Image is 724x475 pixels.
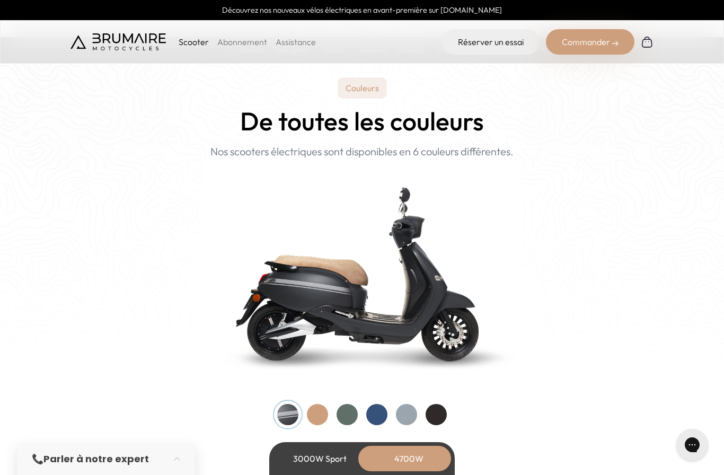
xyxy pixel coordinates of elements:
[179,36,209,48] p: Scooter
[276,37,316,47] a: Assistance
[366,446,451,471] div: 4700W
[641,36,654,48] img: Panier
[612,40,619,47] img: right-arrow-2.png
[210,144,514,160] p: Nos scooters électriques sont disponibles en 6 couleurs différentes.
[546,29,634,55] div: Commander
[217,37,267,47] a: Abonnement
[338,77,387,99] p: Couleurs
[70,33,166,50] img: Brumaire Motocycles
[442,29,540,55] a: Réserver un essai
[277,446,362,471] div: 3000W Sport
[671,425,713,464] iframe: Gorgias live chat messenger
[240,107,484,135] h2: De toutes les couleurs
